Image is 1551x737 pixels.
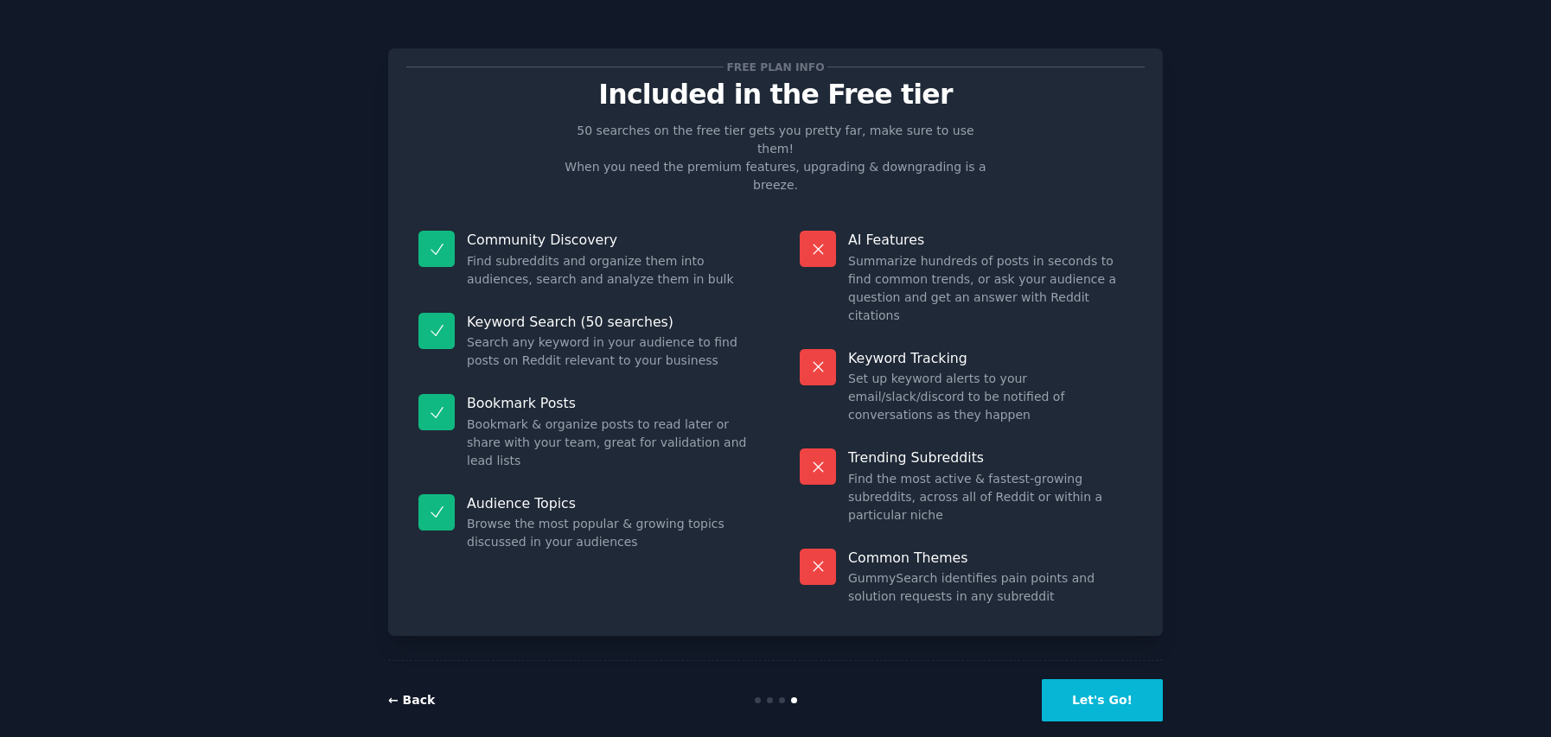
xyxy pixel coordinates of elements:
[848,549,1133,567] p: Common Themes
[406,79,1145,110] p: Included in the Free tier
[467,252,751,289] dd: Find subreddits and organize them into audiences, search and analyze them in bulk
[848,569,1133,606] dd: GummySearch identifies pain points and solution requests in any subreddit
[558,122,993,194] p: 50 searches on the free tier gets you pretty far, make sure to use them! When you need the premiu...
[388,693,435,707] a: ← Back
[467,416,751,470] dd: Bookmark & organize posts to read later or share with your team, great for validation and lead lists
[848,448,1133,467] p: Trending Subreddits
[467,231,751,249] p: Community Discovery
[724,58,827,76] span: Free plan info
[467,334,751,370] dd: Search any keyword in your audience to find posts on Reddit relevant to your business
[467,515,751,551] dd: Browse the most popular & growing topics discussed in your audiences
[467,313,751,331] p: Keyword Search (50 searches)
[848,370,1133,424] dd: Set up keyword alerts to your email/slack/discord to be notified of conversations as they happen
[848,231,1133,249] p: AI Features
[848,470,1133,524] dd: Find the most active & fastest-growing subreddits, across all of Reddit or within a particular niche
[467,394,751,412] p: Bookmark Posts
[848,252,1133,325] dd: Summarize hundreds of posts in seconds to find common trends, or ask your audience a question and...
[1042,679,1163,721] button: Let's Go!
[467,494,751,512] p: Audience Topics
[848,349,1133,367] p: Keyword Tracking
